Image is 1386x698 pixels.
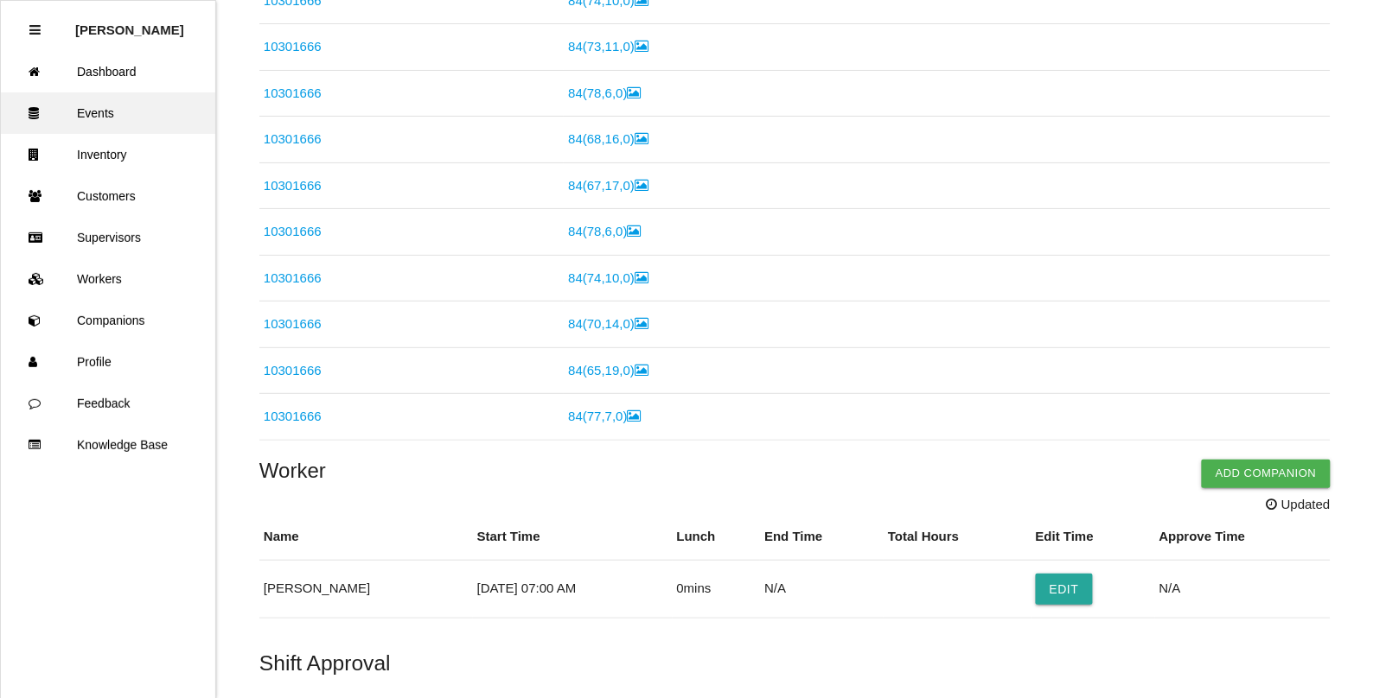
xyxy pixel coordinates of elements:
[1155,514,1331,560] th: Approve Time
[635,271,648,284] i: Image Inside
[568,86,641,100] a: 84(78,6,0)
[628,86,642,99] i: Image Inside
[568,224,641,238] a: 84(78,6,0)
[259,560,473,618] td: [PERSON_NAME]
[264,363,322,378] a: 10301666
[75,10,184,37] p: Rosie Blandino
[1267,495,1331,515] span: Updated
[673,560,761,618] td: 0 mins
[635,179,648,192] i: Image Inside
[1,258,215,300] a: Workers
[473,514,673,560] th: Start Time
[1,217,215,258] a: Supervisors
[1,424,215,466] a: Knowledge Base
[760,514,884,560] th: End Time
[635,132,648,145] i: Image Inside
[568,363,648,378] a: 84(65,19,0)
[264,224,322,238] a: 10301666
[568,316,648,331] a: 84(70,14,0)
[1032,514,1155,560] th: Edit Time
[635,317,648,330] i: Image Inside
[568,178,648,193] a: 84(67,17,0)
[1036,574,1093,605] button: Edit
[1,134,215,175] a: Inventory
[1,383,215,424] a: Feedback
[264,86,322,100] a: 10301666
[1155,560,1331,618] td: N/A
[1202,460,1331,487] button: Add Companion
[635,364,648,377] i: Image Inside
[264,178,322,193] a: 10301666
[259,514,473,560] th: Name
[884,514,1032,560] th: Total Hours
[760,560,884,618] td: N/A
[1,51,215,92] a: Dashboard
[1,300,215,341] a: Companions
[264,270,322,285] a: 10301666
[673,514,761,560] th: Lunch
[473,560,673,618] td: [DATE] 07:00 AM
[568,270,648,285] a: 84(74,10,0)
[259,651,1331,675] h5: Shift Approval
[29,10,41,51] div: Close
[259,460,1331,482] h4: Worker
[568,409,641,423] a: 84(77,7,0)
[628,409,642,422] i: Image Inside
[264,39,322,54] a: 10301666
[264,316,322,331] a: 10301666
[1,175,215,217] a: Customers
[635,40,648,53] i: Image Inside
[1,92,215,134] a: Events
[568,39,648,54] a: 84(73,11,0)
[264,409,322,423] a: 10301666
[1,341,215,383] a: Profile
[264,131,322,146] a: 10301666
[568,131,648,146] a: 84(68,16,0)
[628,225,642,238] i: Image Inside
